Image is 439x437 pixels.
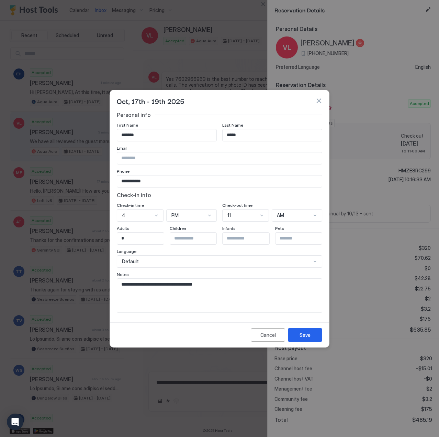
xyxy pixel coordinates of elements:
[222,203,252,208] span: Check-out time
[7,414,23,430] div: Open Intercom Messenger
[117,96,184,106] span: Oct, 17th - 19th 2025
[171,212,179,218] span: PM
[117,129,216,141] input: Input Field
[227,212,231,218] span: 11
[122,258,139,265] span: Default
[117,272,129,277] span: Notes
[277,212,284,218] span: AM
[222,226,236,231] span: Infants
[223,129,322,141] input: Input Field
[300,331,311,339] div: Save
[117,175,322,187] input: Input Field
[117,226,130,231] span: Adults
[117,169,130,174] span: Phone
[288,328,322,342] button: Save
[170,233,226,244] input: Input Field
[275,226,284,231] span: Pets
[222,122,243,128] span: Last Name
[170,226,186,231] span: Children
[260,331,276,339] div: Cancel
[275,233,332,244] input: Input Field
[117,249,136,254] span: Language
[117,152,322,164] input: Input Field
[117,279,322,312] textarea: Input Field
[117,233,173,244] input: Input Field
[117,146,127,151] span: Email
[223,233,279,244] input: Input Field
[117,203,144,208] span: Check-in time
[251,328,285,342] button: Cancel
[117,192,151,199] span: Check-in info
[117,111,151,118] span: Personal info
[117,122,138,128] span: First Name
[122,212,125,218] span: 4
